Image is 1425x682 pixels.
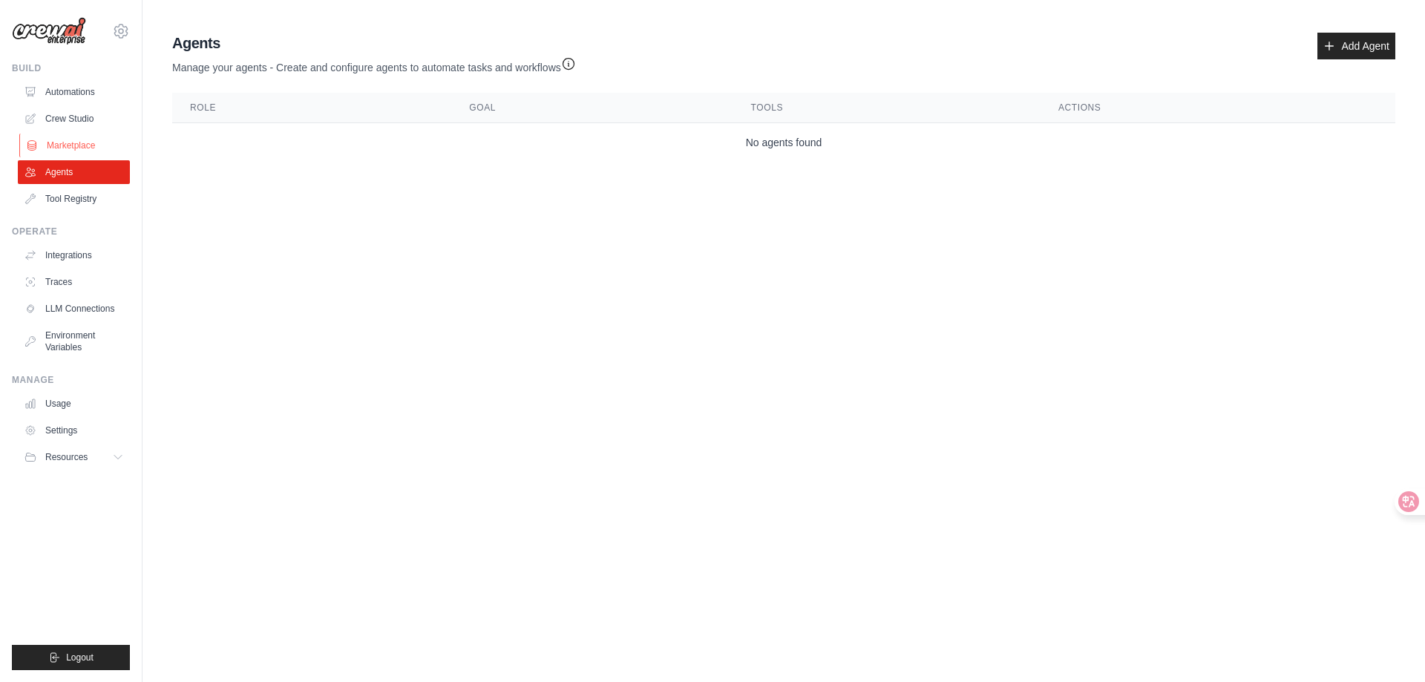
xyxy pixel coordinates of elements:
[1317,33,1395,59] a: Add Agent
[66,652,94,663] span: Logout
[172,93,451,123] th: Role
[18,297,130,321] a: LLM Connections
[172,33,576,53] h2: Agents
[12,62,130,74] div: Build
[18,107,130,131] a: Crew Studio
[18,419,130,442] a: Settings
[12,17,86,45] img: Logo
[172,53,576,75] p: Manage your agents - Create and configure agents to automate tasks and workflows
[172,123,1395,163] td: No agents found
[12,645,130,670] button: Logout
[12,226,130,237] div: Operate
[18,324,130,359] a: Environment Variables
[451,93,733,123] th: Goal
[1041,93,1395,123] th: Actions
[18,187,130,211] a: Tool Registry
[18,160,130,184] a: Agents
[18,243,130,267] a: Integrations
[45,451,88,463] span: Resources
[18,80,130,104] a: Automations
[12,374,130,386] div: Manage
[18,270,130,294] a: Traces
[18,392,130,416] a: Usage
[733,93,1041,123] th: Tools
[19,134,131,157] a: Marketplace
[18,445,130,469] button: Resources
